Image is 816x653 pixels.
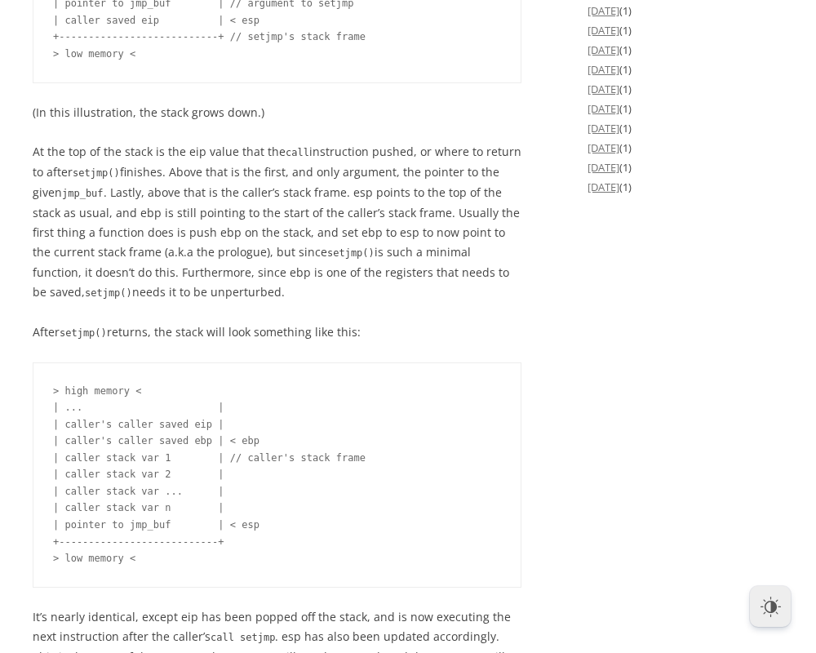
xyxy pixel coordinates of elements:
[588,118,783,138] li: (1)
[588,99,783,118] li: (1)
[588,1,783,20] li: (1)
[33,362,521,588] pre: > high memory < | ... | | caller's caller saved eip | | caller's caller saved ebp | < ebp | calle...
[327,247,375,259] code: setjmp()
[588,180,619,194] a: [DATE]
[588,160,619,175] a: [DATE]
[60,327,107,339] code: setjmp()
[588,158,783,177] li: (1)
[33,142,521,303] p: At the top of the stack is the eip value that the instruction pushed, or where to return to after...
[33,322,521,343] p: After returns, the stack will look something like this:
[211,632,275,643] code: call setjmp
[588,121,619,135] a: [DATE]
[33,103,521,122] p: (In this illustration, the stack grows down.)
[588,140,619,155] a: [DATE]
[588,42,619,57] a: [DATE]
[62,188,104,199] code: jmp_buf
[588,20,783,40] li: (1)
[588,177,783,197] li: (1)
[588,62,619,77] a: [DATE]
[85,287,132,299] code: setjmp()
[588,79,783,99] li: (1)
[588,23,619,38] a: [DATE]
[73,167,120,179] code: setjmp()
[588,3,619,18] a: [DATE]
[588,40,783,60] li: (1)
[588,60,783,79] li: (1)
[286,147,309,158] code: call
[588,101,619,116] a: [DATE]
[588,138,783,158] li: (1)
[588,82,619,96] a: [DATE]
